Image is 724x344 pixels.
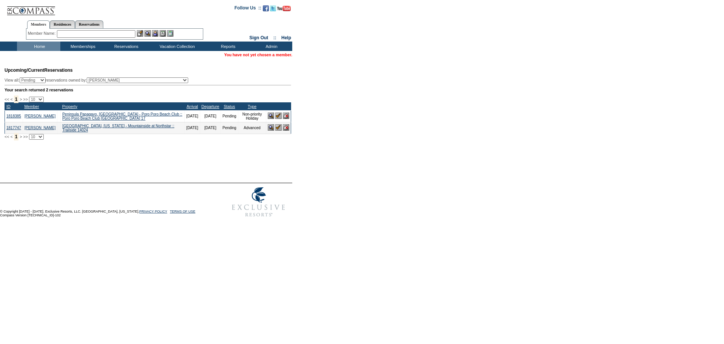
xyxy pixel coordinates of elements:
[283,124,289,131] img: Cancel Reservation
[170,210,196,213] a: TERMS OF USE
[238,122,266,134] td: Advanced
[268,124,274,131] img: View Reservation
[152,30,158,37] img: Impersonate
[221,110,238,122] td: Pending
[24,104,39,109] a: Member
[6,104,11,109] a: ID
[5,97,9,102] span: <<
[62,104,77,109] a: Property
[5,88,291,92] div: Your search returned 2 reservations
[60,42,104,51] td: Memberships
[5,77,192,83] div: View all: reservations owned by:
[281,35,291,40] a: Help
[25,126,55,130] a: [PERSON_NAME]
[263,5,269,11] img: Become our fan on Facebook
[27,20,50,29] a: Members
[20,134,22,139] span: >
[235,5,261,14] td: Follow Us ::
[249,35,268,40] a: Sign Out
[249,42,292,51] td: Admin
[104,42,147,51] td: Reservations
[144,30,151,37] img: View
[238,110,266,122] td: Non-priority Holiday
[5,68,73,73] span: Reservations
[17,42,60,51] td: Home
[23,97,28,102] span: >>
[6,114,21,118] a: 1818385
[139,210,167,213] a: PRIVACY POLICY
[201,104,219,109] a: Departure
[224,52,292,57] span: You have not yet chosen a member.
[137,30,143,37] img: b_edit.gif
[23,134,28,139] span: >>
[10,97,12,102] span: <
[283,113,289,119] img: Cancel Reservation
[160,30,166,37] img: Reservations
[270,8,276,12] a: Follow us on Twitter
[62,124,174,132] a: [GEOGRAPHIC_DATA], [US_STATE] - Mountainside at Northstar :: Trailside 14024
[200,110,221,122] td: [DATE]
[268,113,274,119] img: View Reservation
[224,104,235,109] a: Status
[206,42,249,51] td: Reports
[14,133,19,140] span: 1
[187,104,198,109] a: Arrival
[275,113,282,119] img: Confirm Reservation
[5,134,9,139] span: <<
[225,183,292,221] img: Exclusive Resorts
[25,114,55,118] a: [PERSON_NAME]
[10,134,12,139] span: <
[273,35,276,40] span: ::
[185,110,200,122] td: [DATE]
[221,122,238,134] td: Pending
[6,126,21,130] a: 1817747
[248,104,256,109] a: Type
[270,5,276,11] img: Follow us on Twitter
[167,30,173,37] img: b_calculator.gif
[277,6,291,11] img: Subscribe to our YouTube Channel
[277,8,291,12] a: Subscribe to our YouTube Channel
[147,42,206,51] td: Vacation Collection
[75,20,103,28] a: Reservations
[28,30,57,37] div: Member Name:
[20,97,22,102] span: >
[185,122,200,134] td: [DATE]
[5,68,44,73] span: Upcoming/Current
[14,96,19,103] span: 1
[200,122,221,134] td: [DATE]
[275,124,282,131] img: Confirm Reservation
[263,8,269,12] a: Become our fan on Facebook
[50,20,75,28] a: Residences
[62,112,182,120] a: Peninsula Papagayo, [GEOGRAPHIC_DATA] - Poro Poro Beach Club :: Poro Poro Beach Club [GEOGRAPHIC_...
